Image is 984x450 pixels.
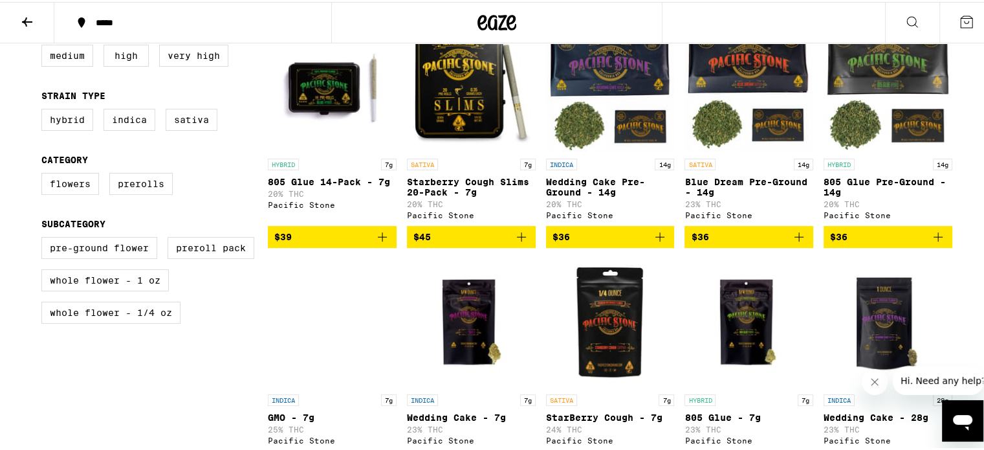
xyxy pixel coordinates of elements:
[268,188,397,196] p: 20% THC
[824,423,952,432] p: 23% THC
[268,411,397,421] p: GMO - 7g
[684,411,813,421] p: 805 Glue - 7g
[942,398,983,440] iframe: Button to launch messaging window
[407,198,536,207] p: 20% THC
[274,230,292,240] span: $39
[168,235,254,257] label: Preroll Pack
[268,21,397,224] a: Open page for 805 Glue 14-Pack - 7g from Pacific Stone
[407,434,536,443] div: Pacific Stone
[381,392,397,404] p: 7g
[268,175,397,185] p: 805 Glue 14-Pack - 7g
[268,157,299,168] p: HYBRID
[862,367,888,393] iframe: Close message
[655,157,674,168] p: 14g
[268,423,397,432] p: 25% THC
[684,198,813,207] p: 23% THC
[268,256,397,386] img: Pacific Stone - GMO - 7g
[159,43,228,65] label: Very High
[824,392,855,404] p: INDICA
[933,392,952,404] p: 28g
[684,21,813,224] a: Open page for Blue Dream Pre-Ground - 14g from Pacific Stone
[546,392,577,404] p: SATIVA
[684,224,813,246] button: Add to bag
[824,224,952,246] button: Add to bag
[41,153,88,163] legend: Category
[407,256,536,386] img: Pacific Stone - Wedding Cake - 7g
[893,365,983,393] iframe: Message from company
[109,171,173,193] label: Prerolls
[546,175,675,196] p: Wedding Cake Pre-Ground - 14g
[824,434,952,443] div: Pacific Stone
[413,230,431,240] span: $45
[824,198,952,207] p: 20% THC
[407,21,536,224] a: Open page for Starberry Cough Slims 20-Pack - 7g from Pacific Stone
[824,209,952,218] div: Pacific Stone
[824,175,952,196] p: 805 Glue Pre-Ground - 14g
[684,434,813,443] div: Pacific Stone
[824,256,952,386] img: Pacific Stone - Wedding Cake - 28g
[546,423,675,432] p: 24% THC
[824,21,952,224] a: Open page for 805 Glue Pre-Ground - 14g from Pacific Stone
[684,256,813,449] a: Open page for 805 Glue - 7g from Pacific Stone
[684,21,813,150] img: Pacific Stone - Blue Dream Pre-Ground - 14g
[520,392,536,404] p: 7g
[268,256,397,449] a: Open page for GMO - 7g from Pacific Stone
[407,423,536,432] p: 23% THC
[407,256,536,449] a: Open page for Wedding Cake - 7g from Pacific Stone
[268,21,397,150] img: Pacific Stone - 805 Glue 14-Pack - 7g
[546,434,675,443] div: Pacific Stone
[41,89,105,99] legend: Strain Type
[41,171,99,193] label: Flowers
[41,43,93,65] label: Medium
[830,230,847,240] span: $36
[546,157,577,168] p: INDICA
[691,230,708,240] span: $36
[546,224,675,246] button: Add to bag
[546,256,675,386] img: Pacific Stone - StarBerry Cough - 7g
[824,21,952,150] img: Pacific Stone - 805 Glue Pre-Ground - 14g
[407,392,438,404] p: INDICA
[268,199,397,207] div: Pacific Stone
[659,392,674,404] p: 7g
[546,21,675,224] a: Open page for Wedding Cake Pre-Ground - 14g from Pacific Stone
[798,392,813,404] p: 7g
[824,256,952,449] a: Open page for Wedding Cake - 28g from Pacific Stone
[407,224,536,246] button: Add to bag
[552,230,570,240] span: $36
[407,411,536,421] p: Wedding Cake - 7g
[546,21,675,150] img: Pacific Stone - Wedding Cake Pre-Ground - 14g
[41,300,180,322] label: Whole Flower - 1/4 oz
[41,217,105,227] legend: Subcategory
[41,107,93,129] label: Hybrid
[166,107,217,129] label: Sativa
[684,423,813,432] p: 23% THC
[520,157,536,168] p: 7g
[268,392,299,404] p: INDICA
[268,224,397,246] button: Add to bag
[824,411,952,421] p: Wedding Cake - 28g
[684,392,716,404] p: HYBRID
[546,256,675,449] a: Open page for StarBerry Cough - 7g from Pacific Stone
[104,43,149,65] label: High
[684,209,813,218] div: Pacific Stone
[407,209,536,218] div: Pacific Stone
[546,411,675,421] p: StarBerry Cough - 7g
[268,434,397,443] div: Pacific Stone
[381,157,397,168] p: 7g
[546,209,675,218] div: Pacific Stone
[684,256,813,386] img: Pacific Stone - 805 Glue - 7g
[824,157,855,168] p: HYBRID
[41,267,169,289] label: Whole Flower - 1 oz
[41,235,157,257] label: Pre-ground Flower
[794,157,813,168] p: 14g
[407,21,536,150] img: Pacific Stone - Starberry Cough Slims 20-Pack - 7g
[407,175,536,196] p: Starberry Cough Slims 20-Pack - 7g
[684,175,813,196] p: Blue Dream Pre-Ground - 14g
[546,198,675,207] p: 20% THC
[104,107,155,129] label: Indica
[407,157,438,168] p: SATIVA
[684,157,716,168] p: SATIVA
[8,9,93,19] span: Hi. Need any help?
[933,157,952,168] p: 14g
